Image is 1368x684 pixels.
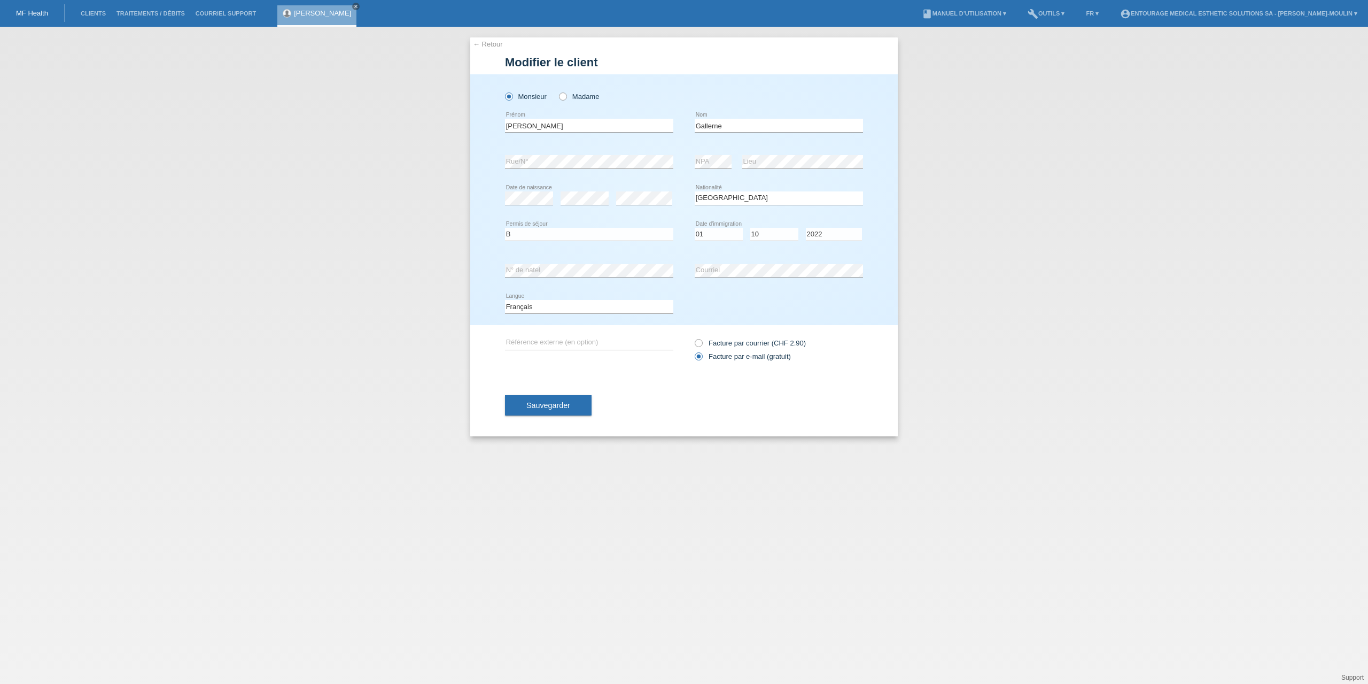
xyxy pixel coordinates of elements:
a: Clients [75,10,111,17]
button: Sauvegarder [505,395,592,416]
i: book [922,9,932,19]
a: Support [1341,674,1364,681]
input: Facture par e-mail (gratuit) [695,352,702,366]
label: Madame [559,93,599,101]
a: MF Health [16,9,48,17]
a: [PERSON_NAME] [294,9,351,17]
a: Courriel Support [190,10,261,17]
a: Traitements / débits [111,10,190,17]
label: Monsieur [505,93,547,101]
a: ← Retour [473,40,503,48]
input: Facture par courrier (CHF 2.90) [695,339,702,352]
input: Monsieur [505,93,512,99]
span: Sauvegarder [526,401,570,410]
h1: Modifier le client [505,56,863,69]
i: account_circle [1120,9,1131,19]
a: account_circleENTOURAGE Medical Esthetic Solutions SA - [PERSON_NAME]-Moulin ▾ [1115,10,1363,17]
label: Facture par e-mail (gratuit) [695,352,791,360]
a: buildOutils ▾ [1022,10,1070,17]
input: Madame [559,93,566,99]
i: close [353,4,359,9]
a: close [352,3,360,10]
label: Facture par courrier (CHF 2.90) [695,339,806,347]
i: build [1028,9,1038,19]
a: FR ▾ [1081,10,1104,17]
a: bookManuel d’utilisation ▾ [916,10,1012,17]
